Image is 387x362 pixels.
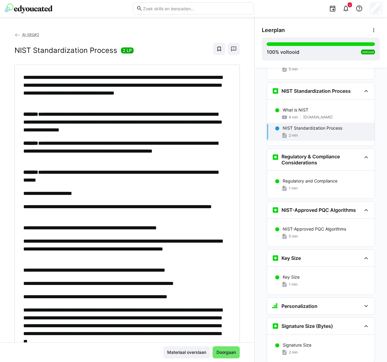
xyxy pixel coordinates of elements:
span: 100 [267,49,275,55]
button: Materiaal overslaan [163,346,210,358]
h3: Signature Size (Bytes) [281,323,333,329]
span: 5 min [289,234,298,239]
p: NIST Standardization Process [283,125,342,131]
h3: NIST-Approved PQC Algorithms [281,207,356,213]
span: AI-SEQ#2 [22,32,39,37]
h3: NIST Standardization Process [281,88,351,94]
p: NIST-Approved PQC Algorithms [283,226,346,232]
span: Voltooid [362,50,374,54]
span: 1 min [289,186,298,191]
span: 2 min [289,350,298,355]
span: 1 min [289,282,298,287]
p: Regulatory and Compliance [283,178,337,184]
h2: NIST Standardization Process [15,46,117,55]
span: [DOMAIN_NAME] [303,115,333,120]
h3: Regulatory & Compliance Considerations [281,154,361,166]
p: Signature Size [283,342,311,348]
span: 4 min [289,115,298,120]
p: Key Size [283,274,300,280]
span: 2 min [289,133,298,138]
span: 2 [349,3,351,7]
a: AI-SEQ#2 [15,32,39,37]
p: What is NIST [283,107,308,113]
span: 5 min [289,67,298,72]
span: Leerplan [262,27,285,34]
span: Materiaal overslaan [166,349,207,355]
div: % voltooid [267,48,299,56]
h3: Personalization [281,303,317,309]
span: 2 LP [123,47,132,53]
input: Zoek skills en leerpaden... [142,6,251,11]
button: Doorgaan [213,346,240,358]
h3: Key Size [281,255,301,261]
span: Doorgaan [216,349,237,355]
